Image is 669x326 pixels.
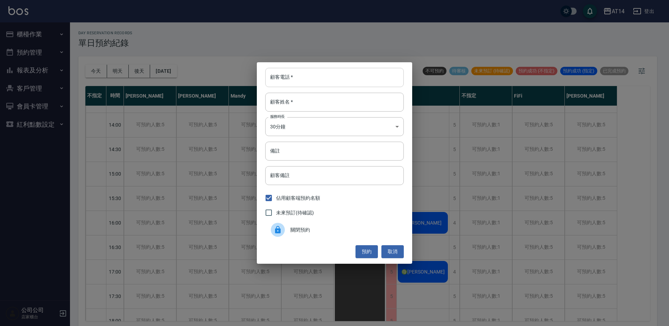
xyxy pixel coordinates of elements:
span: 關閉預約 [290,226,398,234]
button: 預約 [355,245,378,258]
span: 佔用顧客端預約名額 [276,194,320,202]
div: 30分鐘 [265,117,404,136]
span: 未來預訂(待確認) [276,209,314,217]
button: 取消 [381,245,404,258]
div: 關閉預約 [265,220,404,240]
label: 服務時長 [270,114,285,119]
